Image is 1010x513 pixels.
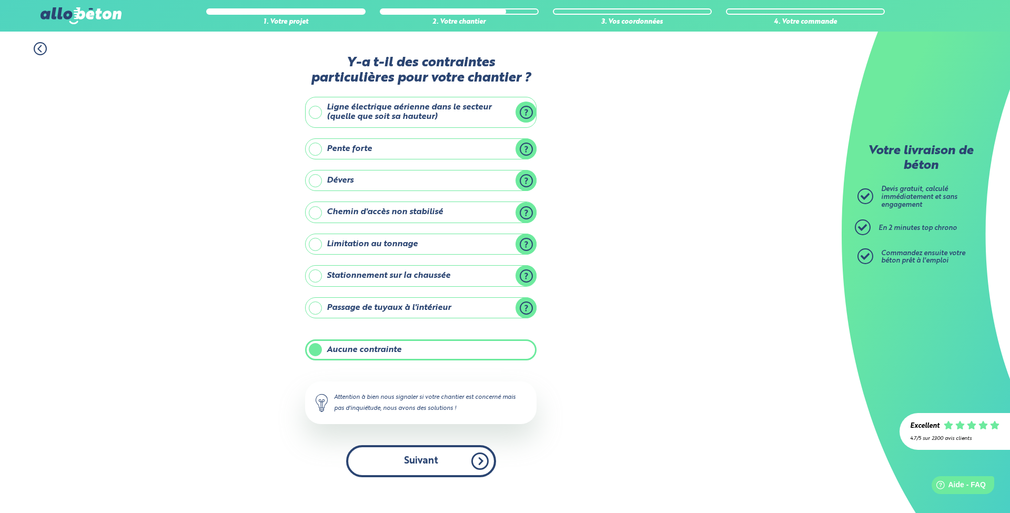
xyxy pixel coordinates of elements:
label: Aucune contrainte [305,339,537,360]
label: Ligne électrique aérienne dans le secteur (quelle que soit sa hauteur) [305,97,537,128]
label: Stationnement sur la chaussée [305,265,537,286]
label: Limitation au tonnage [305,234,537,255]
label: Chemin d'accès non stabilisé [305,202,537,223]
button: Suivant [346,445,496,477]
div: Attention à bien nous signaler si votre chantier est concerné mais pas d'inquiétude, nous avons d... [305,381,537,424]
div: 1. Votre projet [206,18,365,26]
label: Passage de tuyaux à l'intérieur [305,297,537,318]
label: Pente forte [305,138,537,159]
label: Dévers [305,170,537,191]
iframe: Help widget launcher [916,472,998,501]
div: 2. Votre chantier [380,18,539,26]
label: Y-a t-il des contraintes particulières pour votre chantier ? [305,55,537,86]
img: allobéton [41,7,122,24]
div: 4. Votre commande [726,18,885,26]
div: 3. Vos coordonnées [553,18,712,26]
